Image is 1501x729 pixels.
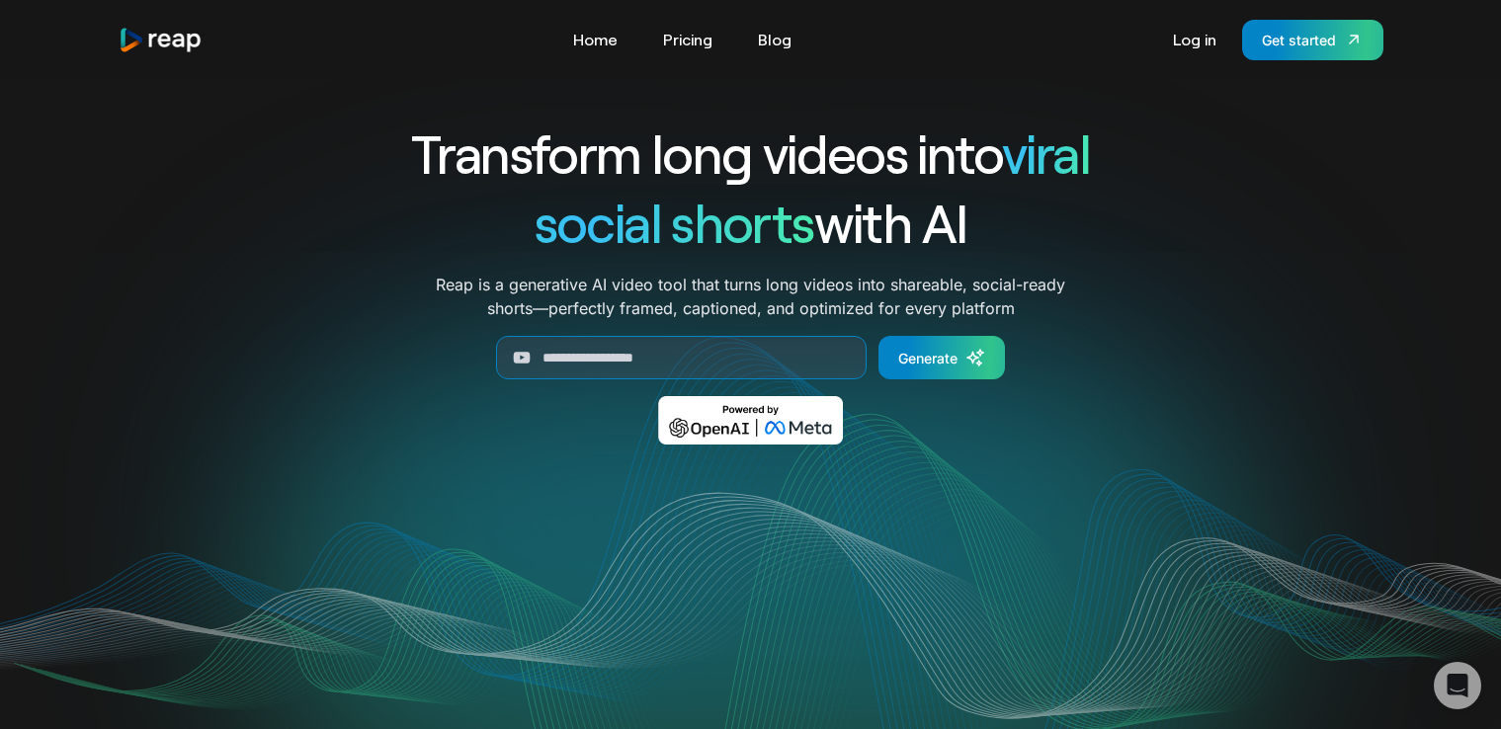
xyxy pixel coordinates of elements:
[119,27,204,53] img: reap logo
[563,24,627,55] a: Home
[748,24,801,55] a: Blog
[1002,121,1090,185] span: viral
[653,24,722,55] a: Pricing
[898,348,958,368] div: Generate
[340,188,1162,257] h1: with AI
[119,27,204,53] a: home
[1434,662,1481,709] div: Open Intercom Messenger
[340,336,1162,379] form: Generate Form
[436,273,1065,320] p: Reap is a generative AI video tool that turns long videos into shareable, social-ready shorts—per...
[1163,24,1226,55] a: Log in
[340,119,1162,188] h1: Transform long videos into
[535,190,814,254] span: social shorts
[1262,30,1336,50] div: Get started
[878,336,1005,379] a: Generate
[658,396,843,445] img: Powered by OpenAI & Meta
[1242,20,1383,60] a: Get started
